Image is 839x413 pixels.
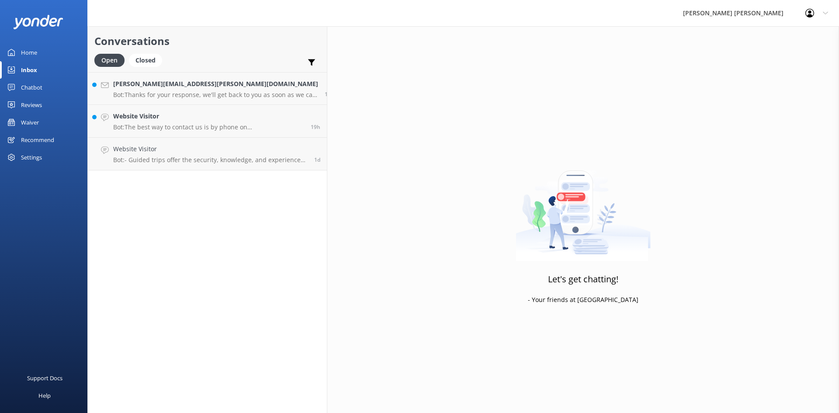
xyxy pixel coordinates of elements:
[528,295,638,305] p: - Your friends at [GEOGRAPHIC_DATA]
[113,144,308,154] h4: Website Visitor
[94,55,129,65] a: Open
[21,131,54,149] div: Recommend
[325,90,334,98] span: Sep 18 2025 06:43pm (UTC +12:00) Pacific/Auckland
[94,33,320,49] h2: Conversations
[113,91,318,99] p: Bot: Thanks for your response, we'll get back to you as soon as we can during opening hours.
[13,15,63,29] img: yonder-white-logo.png
[113,111,304,121] h4: Website Visitor
[516,152,651,261] img: artwork of a man stealing a conversation from at giant smartphone
[38,387,51,404] div: Help
[88,72,327,105] a: [PERSON_NAME][EMAIL_ADDRESS][PERSON_NAME][DOMAIN_NAME]Bot:Thanks for your response, we'll get bac...
[21,44,37,61] div: Home
[88,105,327,138] a: Website VisitorBot:The best way to contact us is by phone on [PHONE_NUMBER]. You can also use fre...
[129,55,166,65] a: Closed
[21,96,42,114] div: Reviews
[548,272,618,286] h3: Let's get chatting!
[21,61,37,79] div: Inbox
[21,79,42,96] div: Chatbot
[27,369,62,387] div: Support Docs
[94,54,125,67] div: Open
[88,138,327,170] a: Website VisitorBot:- Guided trips offer the security, knowledge, and experience of professional g...
[129,54,162,67] div: Closed
[311,123,320,131] span: Sep 18 2025 03:33pm (UTC +12:00) Pacific/Auckland
[113,123,304,131] p: Bot: The best way to contact us is by phone on [PHONE_NUMBER]. You can also use freephone 0800 22...
[113,156,308,164] p: Bot: - Guided trips offer the security, knowledge, and experience of professional guides, with ad...
[21,114,39,131] div: Waiver
[314,156,320,163] span: Sep 18 2025 10:23am (UTC +12:00) Pacific/Auckland
[21,149,42,166] div: Settings
[113,79,318,89] h4: [PERSON_NAME][EMAIL_ADDRESS][PERSON_NAME][DOMAIN_NAME]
